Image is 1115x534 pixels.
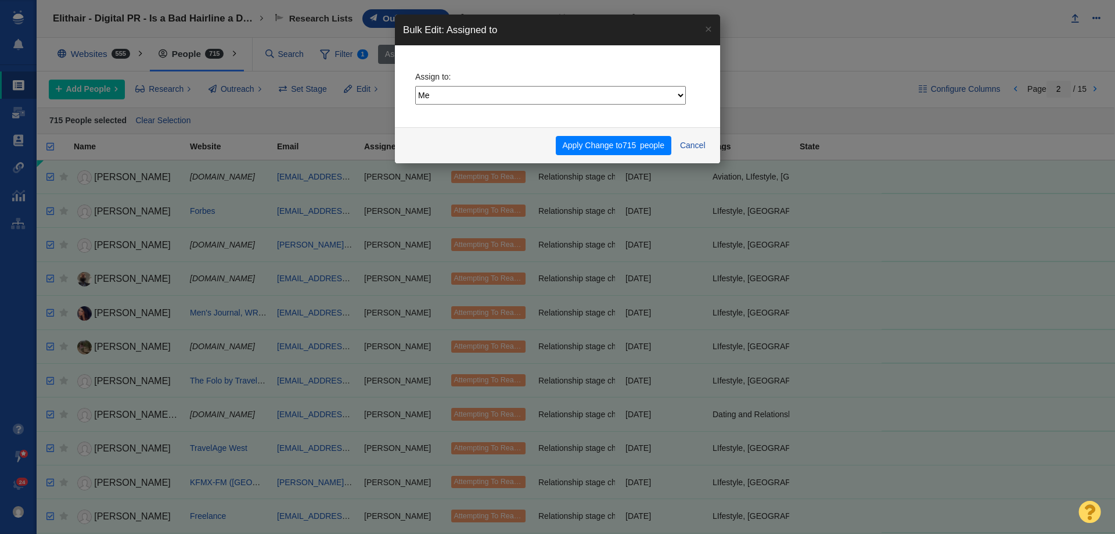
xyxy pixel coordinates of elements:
[640,141,664,150] span: people
[673,136,712,156] button: Cancel
[403,24,444,35] span: Bulk Edit:
[415,71,451,82] label: Assign to:
[623,141,636,150] span: 715
[447,24,498,35] span: Assigned to
[697,15,720,43] a: ×
[556,136,671,156] button: Apply Change to715 people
